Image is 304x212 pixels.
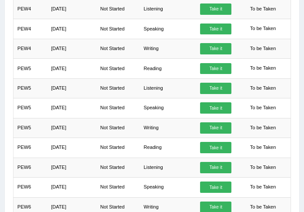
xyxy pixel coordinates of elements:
td: Speaking [140,98,196,118]
td: Listening [140,78,196,98]
span: To be Taken [246,103,279,114]
td: PEW5 [13,59,47,78]
td: Speaking [140,19,196,39]
a: Take it [200,102,231,114]
td: [DATE] [47,19,96,39]
span: To be Taken [246,24,279,35]
td: PEW6 [13,138,47,158]
td: PEW4 [13,19,47,39]
td: PEW6 [13,158,47,177]
td: Not Started [96,98,140,118]
a: Take it [200,3,231,15]
span: To be Taken [246,3,279,15]
td: Reading [140,59,196,78]
a: Take it [200,122,231,134]
td: [DATE] [47,178,96,197]
td: Listening [140,158,196,177]
td: Speaking [140,178,196,197]
td: Not Started [96,178,140,197]
span: To be Taken [246,63,279,74]
td: [DATE] [47,78,96,98]
td: [DATE] [47,158,96,177]
td: [DATE] [47,59,96,78]
a: Take it [200,162,231,173]
td: PEW5 [13,118,47,138]
span: To be Taken [246,162,279,173]
a: Take it [200,142,231,153]
td: Not Started [96,138,140,158]
td: Not Started [96,59,140,78]
span: To be Taken [246,43,279,54]
a: Take it [200,182,231,193]
td: Writing [140,118,196,138]
a: Take it [200,83,231,94]
a: Take it [200,63,231,74]
a: Take it [200,43,231,54]
td: Not Started [96,39,140,58]
td: PEW5 [13,98,47,118]
span: To be Taken [246,142,279,154]
td: PEW6 [13,178,47,197]
td: [DATE] [47,39,96,58]
span: To be Taken [246,182,279,193]
td: Not Started [96,78,140,98]
td: PEW5 [13,78,47,98]
span: To be Taken [246,122,279,134]
td: PEW4 [13,39,47,58]
a: Take it [200,24,231,35]
td: [DATE] [47,118,96,138]
td: Not Started [96,158,140,177]
span: To be Taken [246,83,279,94]
td: Not Started [96,118,140,138]
td: Reading [140,138,196,158]
td: Writing [140,39,196,58]
td: [DATE] [47,138,96,158]
td: Not Started [96,19,140,39]
td: [DATE] [47,98,96,118]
